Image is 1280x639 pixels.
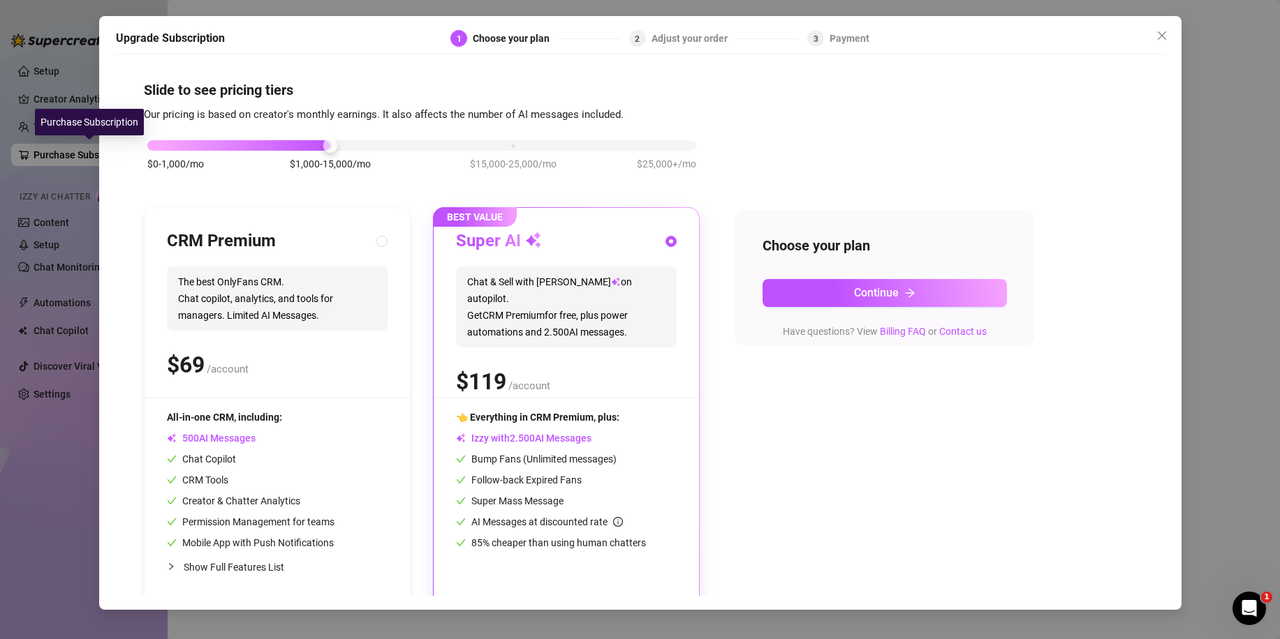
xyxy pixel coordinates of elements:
[147,156,204,172] span: $0-1,000/mo
[813,33,818,43] span: 3
[473,30,558,47] div: Choose your plan
[167,454,177,464] span: check
[167,352,205,378] span: $
[635,33,640,43] span: 2
[167,230,276,253] h3: CRM Premium
[854,286,899,299] span: Continue
[651,30,735,47] div: Adjust your order
[613,517,623,527] span: info-circle
[456,433,591,444] span: Izzy with AI Messages
[167,495,300,506] span: Creator & Chatter Analytics
[470,156,557,172] span: $15,000-25,000/mo
[116,30,225,47] h5: Upgrade Subscription
[1261,592,1272,603] span: 1
[167,266,388,331] span: The best OnlyFans CRM. Chat copilot, analytics, and tools for managers. Limited AI Messages.
[167,562,175,571] span: collapsed
[167,496,177,506] span: check
[456,412,619,423] span: 👈 Everything in CRM Premium, plus:
[456,230,542,253] h3: Super AI
[456,368,506,395] span: $
[456,453,617,465] span: Bump Fans (Unlimited messages)
[167,538,177,548] span: check
[1151,24,1173,47] button: Close
[880,326,926,337] a: Billing FAQ
[167,550,388,583] div: Show Full Features List
[763,236,1007,255] h4: Choose your plan
[637,156,696,172] span: $25,000+/mo
[783,326,987,337] span: Have questions? View or
[167,537,334,548] span: Mobile App with Push Notifications
[184,562,284,573] span: Show Full Features List
[830,30,869,47] div: Payment
[456,266,677,347] span: Chat & Sell with [PERSON_NAME] on autopilot. Get CRM Premium for free, plus power automations and...
[167,433,256,444] span: AI Messages
[167,453,236,465] span: Chat Copilot
[456,454,466,464] span: check
[904,287,915,299] span: arrow-right
[207,363,249,375] span: /account
[167,475,177,485] span: check
[456,517,466,527] span: check
[456,33,461,43] span: 1
[508,379,550,392] span: /account
[471,516,623,527] span: AI Messages at discounted rate
[289,156,370,172] span: $1,000-15,000/mo
[144,80,1137,100] h4: Slide to see pricing tiers
[167,517,177,527] span: check
[167,516,334,527] span: Permission Management for teams
[144,108,624,121] span: Our pricing is based on creator's monthly earnings. It also affects the number of AI messages inc...
[456,537,646,548] span: 85% cheaper than using human chatters
[167,412,282,423] span: All-in-one CRM, including:
[456,538,466,548] span: check
[763,279,1007,307] button: Continuearrow-right
[456,496,466,506] span: check
[456,495,564,506] span: Super Mass Message
[1156,30,1168,41] span: close
[167,474,228,486] span: CRM Tools
[433,207,517,227] span: BEST VALUE
[456,475,466,485] span: check
[939,326,987,337] a: Contact us
[456,474,582,486] span: Follow-back Expired Fans
[1151,30,1173,41] span: Close
[1233,592,1266,625] iframe: Intercom live chat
